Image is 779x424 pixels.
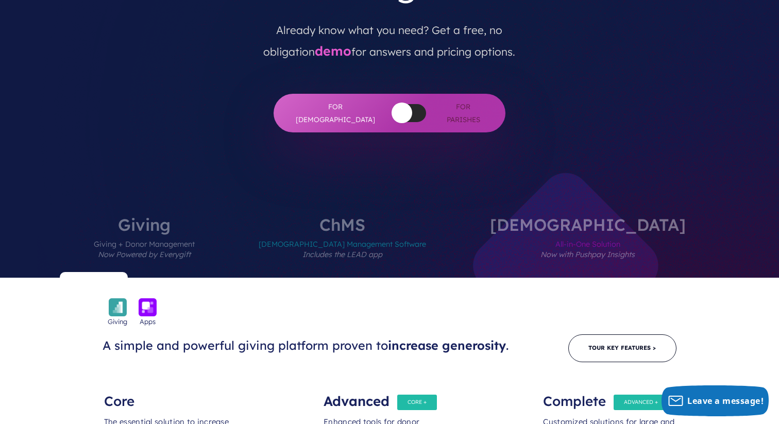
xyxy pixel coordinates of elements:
a: Tour Key Features > [568,334,676,362]
span: [DEMOGRAPHIC_DATA] Management Software [259,233,426,278]
span: For [DEMOGRAPHIC_DATA] [294,100,377,126]
span: increase generosity [388,338,506,353]
span: All-in-One Solution [490,233,686,278]
div: Advanced [324,386,455,406]
span: Giving + Donor Management [94,233,195,278]
span: Apps [140,316,156,327]
h3: A simple and powerful giving platform proven to . [103,338,519,353]
em: Now with Pushpay Insights [540,250,635,259]
img: icon_apps-bckgrnd-600x600-1.png [139,298,157,316]
div: Complete [543,386,675,406]
a: demo [315,43,351,59]
img: icon_giving-bckgrnd-600x600-1.png [109,298,127,316]
p: Already know what you need? Get a free, no obligation for answers and pricing options. [242,10,537,63]
em: Now Powered by Everygift [98,250,191,259]
span: Leave a message! [687,395,764,406]
em: Includes the LEAD app [302,250,382,259]
label: Giving [63,216,226,278]
span: For Parishes [442,100,485,126]
label: ChMS [228,216,457,278]
div: Core [104,386,236,406]
span: Giving [108,316,127,327]
label: [DEMOGRAPHIC_DATA] [459,216,717,278]
button: Leave a message! [662,385,769,416]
